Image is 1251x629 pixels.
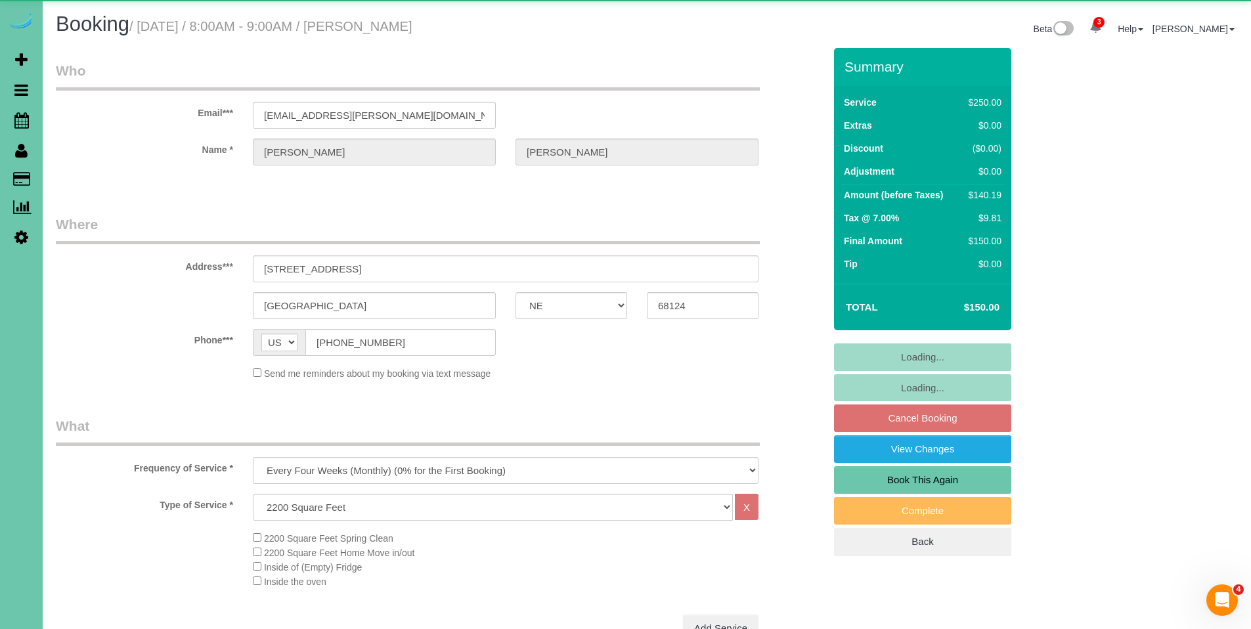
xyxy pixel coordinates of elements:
[46,457,243,475] label: Frequency of Service *
[846,301,878,313] strong: Total
[925,302,999,313] h4: $150.00
[834,466,1011,494] a: Book This Again
[1052,21,1074,38] img: New interface
[963,165,1001,178] div: $0.00
[1152,24,1235,34] a: [PERSON_NAME]
[129,19,412,33] small: / [DATE] / 8:00AM - 9:00AM / [PERSON_NAME]
[834,435,1011,463] a: View Changes
[1206,584,1238,616] iframe: Intercom live chat
[844,142,883,155] label: Discount
[844,234,902,248] label: Final Amount
[963,188,1001,202] div: $140.19
[844,188,943,202] label: Amount (before Taxes)
[845,59,1005,74] h3: Summary
[264,533,393,544] span: 2200 Square Feet Spring Clean
[264,562,362,573] span: Inside of (Empty) Fridge
[844,119,872,132] label: Extras
[834,528,1011,555] a: Back
[264,576,326,587] span: Inside the oven
[56,416,760,446] legend: What
[264,548,415,558] span: 2200 Square Feet Home Move in/out
[264,368,491,379] span: Send me reminders about my booking via text message
[963,96,1001,109] div: $250.00
[1233,584,1244,595] span: 4
[8,13,34,32] img: Automaid Logo
[46,494,243,511] label: Type of Service *
[844,211,899,225] label: Tax @ 7.00%
[963,234,1001,248] div: $150.00
[844,257,858,271] label: Tip
[963,119,1001,132] div: $0.00
[46,139,243,156] label: Name *
[1083,13,1108,42] a: 3
[1093,17,1105,28] span: 3
[56,61,760,91] legend: Who
[56,215,760,244] legend: Where
[963,257,1001,271] div: $0.00
[844,96,877,109] label: Service
[963,142,1001,155] div: ($0.00)
[1034,24,1074,34] a: Beta
[844,165,894,178] label: Adjustment
[1118,24,1143,34] a: Help
[56,12,129,35] span: Booking
[963,211,1001,225] div: $9.81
